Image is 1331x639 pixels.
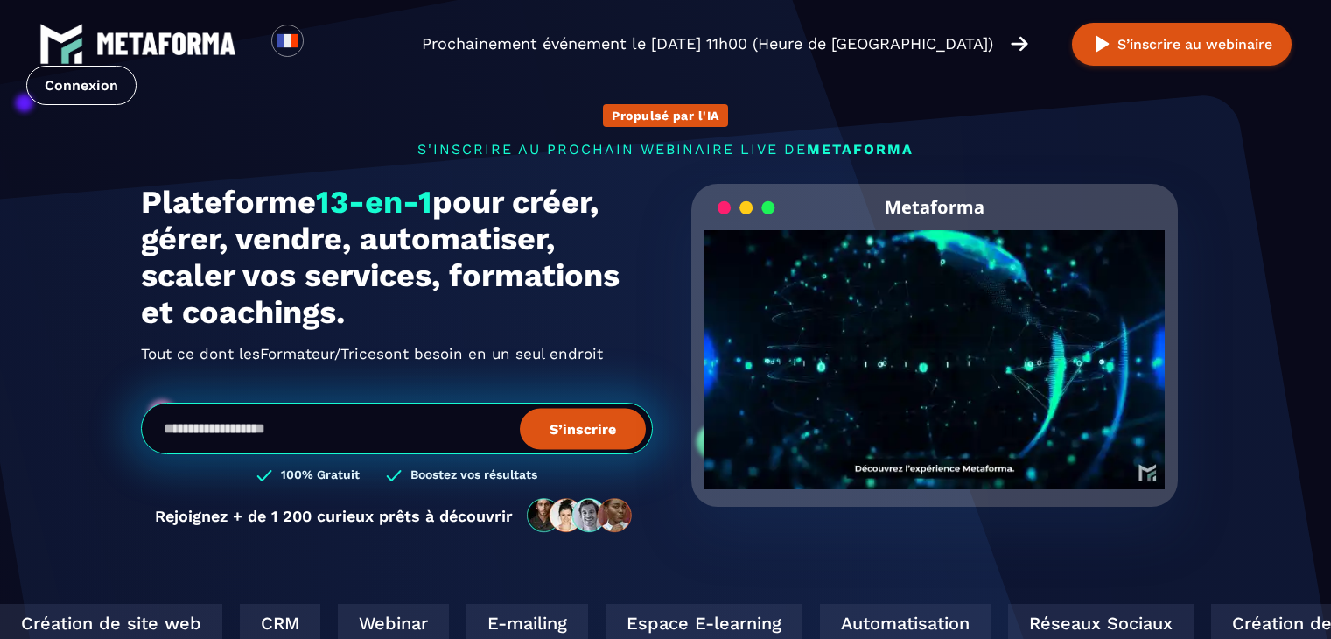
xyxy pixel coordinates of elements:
h1: Plateforme pour créer, gérer, vendre, automatiser, scaler vos services, formations et coachings. [141,184,653,331]
p: s'inscrire au prochain webinaire live de [141,141,1191,158]
span: 13-en-1 [316,184,432,221]
p: Rejoignez + de 1 200 curieux prêts à découvrir [155,507,513,525]
img: community-people [522,497,639,534]
a: Connexion [26,66,137,105]
h3: 100% Gratuit [281,467,360,484]
img: play [1091,33,1113,55]
img: fr [277,30,298,52]
input: Search for option [319,33,332,54]
img: checked [386,467,402,484]
span: Formateur/Trices [260,340,384,368]
div: Search for option [304,25,347,63]
img: checked [256,467,272,484]
button: S’inscrire au webinaire [1072,23,1292,66]
span: METAFORMA [807,141,914,158]
img: arrow-right [1011,34,1028,53]
img: logo [39,22,83,66]
video: Your browser does not support the video tag. [704,230,1166,460]
button: S’inscrire [520,408,646,449]
h2: Metaforma [885,184,984,230]
img: loading [718,200,775,216]
h3: Boostez vos résultats [410,467,537,484]
img: logo [96,32,236,55]
h2: Tout ce dont les ont besoin en un seul endroit [141,340,653,368]
p: Prochainement événement le [DATE] 11h00 (Heure de [GEOGRAPHIC_DATA]) [422,32,993,56]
